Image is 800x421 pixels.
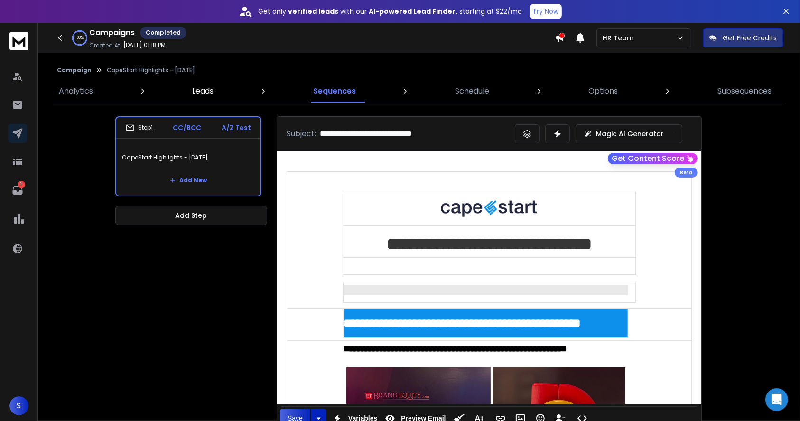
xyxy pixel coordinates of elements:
[455,85,489,97] p: Schedule
[703,28,783,47] button: Get Free Credits
[123,41,166,49] p: [DATE] 01:18 PM
[603,33,637,43] p: HR Team
[89,27,135,38] h1: Campaigns
[369,7,458,16] strong: AI-powered Lead Finder,
[115,116,261,196] li: Step1CC/BCCA/Z TestCapeStart Highlights - [DATE]Add New
[675,168,698,178] div: Beta
[8,181,27,200] a: 1
[9,396,28,415] button: S
[717,85,772,97] p: Subsequences
[192,85,214,97] p: Leads
[107,66,195,74] p: CapeStart Highlights - [DATE]
[53,80,99,103] a: Analytics
[712,80,777,103] a: Subsequences
[259,7,522,16] p: Get only with our starting at $22/mo
[765,388,788,411] div: Open Intercom Messenger
[126,123,153,132] div: Step 1
[222,123,251,132] p: A/Z Test
[307,80,362,103] a: Sequences
[596,129,664,139] p: Magic AI Generator
[57,66,92,74] button: Campaign
[173,123,202,132] p: CC/BCC
[59,85,93,97] p: Analytics
[186,80,219,103] a: Leads
[76,35,84,41] p: 100 %
[162,171,214,190] button: Add New
[89,42,121,49] p: Created At:
[288,7,339,16] strong: verified leads
[530,4,562,19] button: Try Now
[115,206,267,225] button: Add Step
[18,181,25,188] p: 1
[576,124,682,143] button: Magic AI Generator
[449,80,495,103] a: Schedule
[9,32,28,50] img: logo
[723,33,777,43] p: Get Free Credits
[583,80,624,103] a: Options
[287,128,316,140] p: Subject:
[313,85,356,97] p: Sequences
[589,85,618,97] p: Options
[608,153,698,164] button: Get Content Score
[533,7,559,16] p: Try Now
[122,144,255,171] p: CapeStart Highlights - [DATE]
[140,27,186,39] div: Completed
